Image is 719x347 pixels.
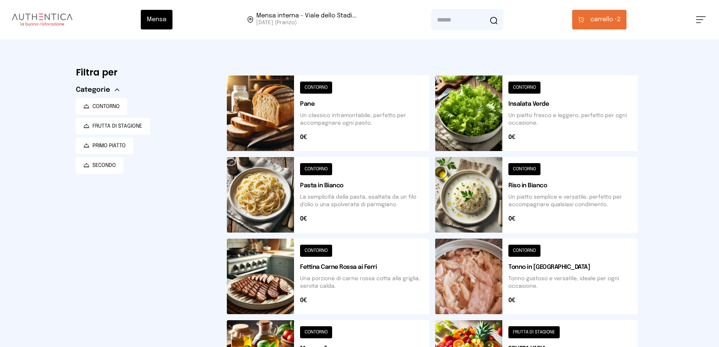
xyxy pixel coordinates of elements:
[590,15,620,24] span: 2
[92,142,126,150] span: PRIMO PIATTO
[92,162,116,169] span: SECONDO
[256,19,357,26] span: [DATE] (Pranzo)
[76,66,215,79] h6: Filtra per
[590,15,617,24] span: carrello •
[76,98,127,115] button: CONTORNO
[256,13,357,26] span: Viale dello Stadio, 77, 05100 Terni TR, Italia
[76,137,133,154] button: PRIMO PIATTO
[92,122,142,130] span: FRUTTA DI STAGIONE
[76,85,110,95] span: Categorie
[141,10,172,29] button: Mensa
[572,10,627,29] button: carrello •2
[76,118,150,134] button: FRUTTA DI STAGIONE
[76,157,123,174] button: SECONDO
[12,14,72,26] img: logo.8f33a47.png
[76,85,119,95] button: Categorie
[92,103,120,110] span: CONTORNO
